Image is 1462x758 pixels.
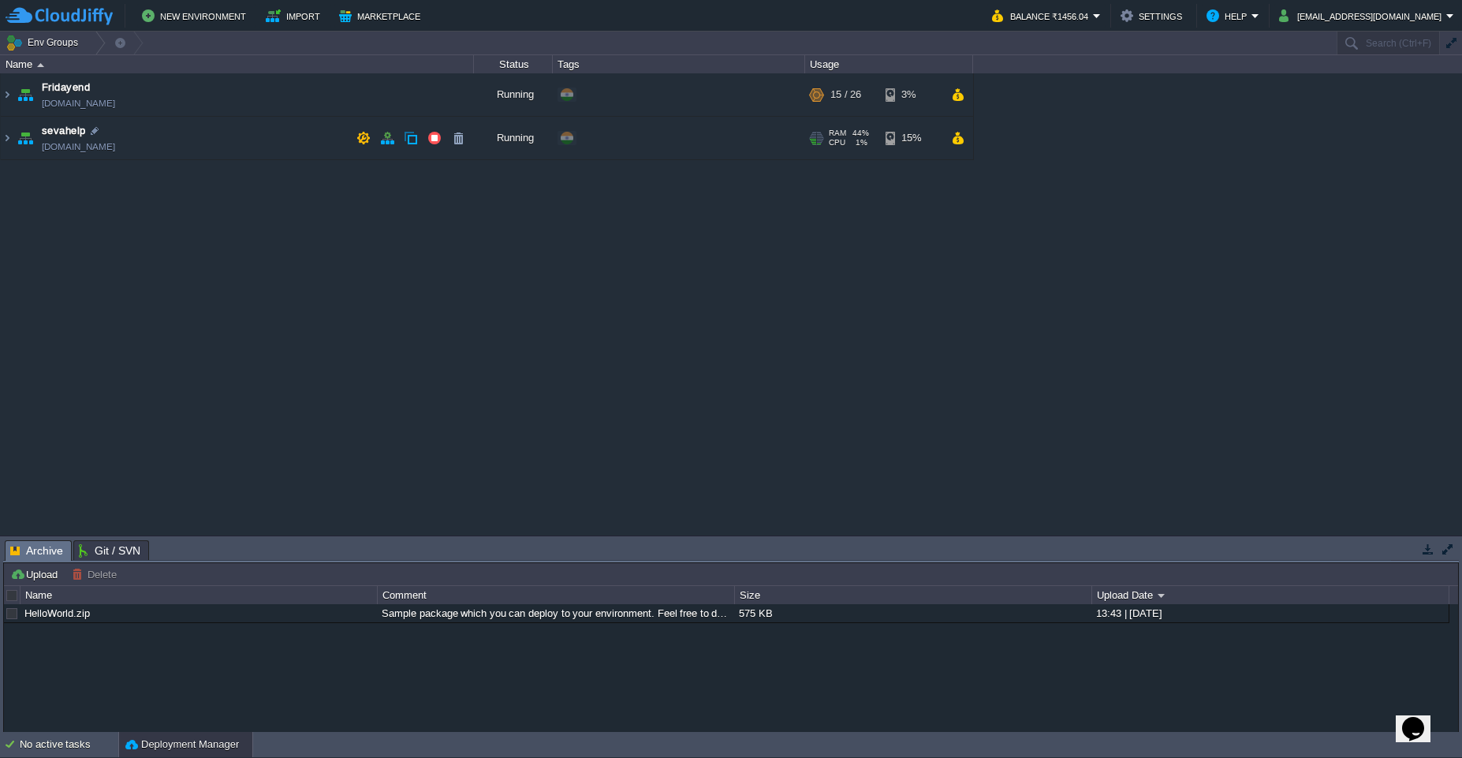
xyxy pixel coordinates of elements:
[125,737,239,752] button: Deployment Manager
[992,6,1093,25] button: Balance ₹1456.04
[42,80,90,95] a: Fridayend
[806,55,972,73] div: Usage
[10,567,62,581] button: Upload
[886,117,937,159] div: 15%
[339,6,425,25] button: Marketplace
[829,138,845,147] span: CPU
[1,73,13,116] img: AMDAwAAAACH5BAEAAAAALAAAAAABAAEAAAICRAEAOw==
[736,586,1091,604] div: Size
[474,73,553,116] div: Running
[886,73,937,116] div: 3%
[379,586,734,604] div: Comment
[2,55,473,73] div: Name
[6,32,84,54] button: Env Groups
[852,129,869,138] span: 44%
[79,541,140,560] span: Git / SVN
[475,55,552,73] div: Status
[1121,6,1187,25] button: Settings
[72,567,121,581] button: Delete
[1092,604,1448,622] div: 13:43 | [DATE]
[378,604,733,622] div: Sample package which you can deploy to your environment. Feel free to delete and upload a package...
[1093,586,1449,604] div: Upload Date
[20,732,118,757] div: No active tasks
[554,55,804,73] div: Tags
[1207,6,1251,25] button: Help
[142,6,251,25] button: New Environment
[42,139,115,155] span: [DOMAIN_NAME]
[42,95,115,111] span: [DOMAIN_NAME]
[830,73,861,116] div: 15 / 26
[10,541,63,561] span: Archive
[14,117,36,159] img: AMDAwAAAACH5BAEAAAAALAAAAAABAAEAAAICRAEAOw==
[1,117,13,159] img: AMDAwAAAACH5BAEAAAAALAAAAAABAAEAAAICRAEAOw==
[21,586,377,604] div: Name
[37,63,44,67] img: AMDAwAAAACH5BAEAAAAALAAAAAABAAEAAAICRAEAOw==
[266,6,325,25] button: Import
[24,607,90,619] a: HelloWorld.zip
[42,123,86,139] a: sevahelp
[735,604,1091,622] div: 575 KB
[829,129,846,138] span: RAM
[1279,6,1446,25] button: [EMAIL_ADDRESS][DOMAIN_NAME]
[474,117,553,159] div: Running
[1396,695,1446,742] iframe: chat widget
[6,6,113,26] img: CloudJiffy
[14,73,36,116] img: AMDAwAAAACH5BAEAAAAALAAAAAABAAEAAAICRAEAOw==
[852,138,867,147] span: 1%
